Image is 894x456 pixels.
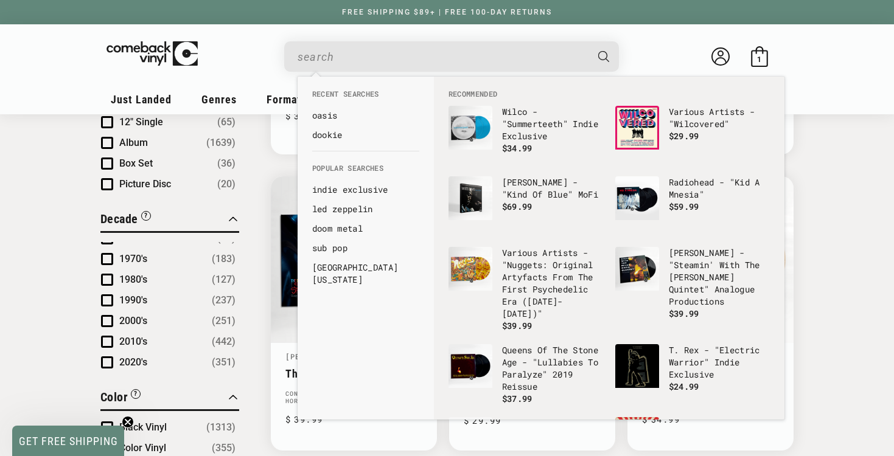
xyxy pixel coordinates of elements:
[119,253,147,264] span: 1970's
[669,247,770,308] p: [PERSON_NAME] - "Steamin' With The [PERSON_NAME] Quintet" Analogue Productions
[502,247,603,320] p: Various Artists - "Nuggets: Original Artyfacts From The First Psychedelic Era ([DATE]-[DATE])"
[615,344,770,402] a: T. Rex - "Electric Warrior" Indie Exclusive T. Rex - "Electric Warrior" Indie Exclusive $24.99
[312,129,419,141] a: dookie
[669,201,699,212] span: $59.99
[306,89,425,106] li: Recent Searches
[212,272,236,287] span: Number of products: (127)
[669,308,699,319] span: $39.99
[502,142,533,154] span: $34.99
[119,356,147,368] span: 2020's
[757,55,761,64] span: 1
[449,176,603,235] a: Miles Davis - "Kind Of Blue" MoFi [PERSON_NAME] - "Kind Of Blue" MoFi $69.99
[212,441,236,455] span: Number of products: (355)
[502,320,533,331] span: $39.99
[449,106,492,150] img: Wilco - "Summerteeth" Indie Exclusive
[669,106,770,130] p: Various Artists - "Wilcovered"
[434,77,784,420] div: Recommended
[312,223,419,235] a: doom metal
[306,180,425,199] li: default_suggestions: indie exclusive
[502,393,533,404] span: $37.99
[609,100,776,170] li: default_products: Various Artists - "Wilcovered"
[442,170,609,241] li: default_products: Miles Davis - "Kind Of Blue" MoFi
[122,416,134,428] button: Close teaser
[330,8,564,16] a: FREE SHIPPING $89+ | FREE 100-DAY RETURNS
[449,247,603,332] a: Various Artists - "Nuggets: Original Artyfacts From The First Psychedelic Era (1965-1968)" Variou...
[306,199,425,219] li: default_suggestions: led zeppelin
[119,157,153,169] span: Box Set
[267,93,307,106] span: Formats
[449,106,603,164] a: Wilco - "Summerteeth" Indie Exclusive Wilco - "Summerteeth" Indie Exclusive $34.99
[119,232,147,244] span: 1960's
[312,109,419,122] a: oasis
[502,176,603,201] p: [PERSON_NAME] - "Kind Of Blue" MoFi
[217,177,236,192] span: Number of products: (20)
[306,258,425,289] li: default_suggestions: hotel california
[12,426,124,456] div: GET FREE SHIPPINGClose teaser
[449,344,492,388] img: Queens Of The Stone Age - "Lullabies To Paralyze" 2019 Reissue
[298,151,434,295] div: Popular Searches
[119,116,163,128] span: 12" Single
[119,294,147,306] span: 1990's
[669,176,770,201] p: Radiohead - "Kid A Mnesia"
[212,252,236,266] span: Number of products: (183)
[212,334,236,349] span: Number of products: (442)
[306,106,425,125] li: recent_searches: oasis
[615,247,770,320] a: Miles Davis - "Steamin' With The Miles Davis Quintet" Analogue Productions [PERSON_NAME] - "Steam...
[306,163,425,180] li: Popular Searches
[312,203,419,215] a: led zeppelin
[111,93,172,106] span: Just Landed
[587,41,620,72] button: Search
[100,390,128,404] span: Color
[217,156,236,171] span: Number of products: (36)
[502,417,603,429] p: The Beatles - "1"
[119,137,148,148] span: Album
[615,106,770,164] a: Various Artists - "Wilcovered" Various Artists - "Wilcovered" $29.99
[306,125,425,145] li: recent_searches: dookie
[609,170,776,241] li: default_products: Radiohead - "Kid A Mnesia"
[306,238,425,258] li: default_suggestions: sub pop
[100,210,151,231] button: Filter by Decade
[502,201,533,212] span: $69.99
[119,274,147,285] span: 1980's
[442,100,609,170] li: default_products: Wilco - "Summerteeth" Indie Exclusive
[669,344,770,381] p: T. Rex - "Electric Warrior" Indie Exclusive
[285,367,422,380] a: The Death Of [PERSON_NAME] (Coup De Grâce)
[206,136,236,150] span: Number of products: (1639)
[217,115,236,130] span: Number of products: (65)
[615,106,659,150] img: Various Artists - "Wilcovered"
[312,261,419,286] a: [GEOGRAPHIC_DATA][US_STATE]
[615,176,659,220] img: Radiohead - "Kid A Mnesia"
[442,89,776,100] li: Recommended
[609,241,776,326] li: default_products: Miles Davis - "Steamin' With The Miles Davis Quintet" Analogue Productions
[502,344,603,393] p: Queens Of The Stone Age - "Lullabies To Paralyze" 2019 Reissue
[212,355,236,370] span: Number of products: (351)
[615,247,659,291] img: Miles Davis - "Steamin' With The Miles Davis Quintet" Analogue Productions
[306,219,425,238] li: default_suggestions: doom metal
[312,242,419,254] a: sub pop
[119,442,166,454] span: Color Vinyl
[119,421,167,433] span: Black Vinyl
[442,338,609,411] li: default_products: Queens Of The Stone Age - "Lullabies To Paralyze" 2019 Reissue
[298,44,586,69] input: When autocomplete results are available use up and down arrows to review and enter to select
[19,435,118,447] span: GET FREE SHIPPING
[449,247,492,291] img: Various Artists - "Nuggets: Original Artyfacts From The First Psychedelic Era (1965-1968)"
[449,176,492,220] img: Miles Davis - "Kind Of Blue" MoFi
[212,314,236,328] span: Number of products: (251)
[669,417,770,441] p: Incubus - "Light Grenades" Regular
[201,93,237,106] span: Genres
[609,338,776,409] li: default_products: T. Rex - "Electric Warrior" Indie Exclusive
[615,344,659,388] img: T. Rex - "Electric Warrior" Indie Exclusive
[312,184,419,196] a: indie exclusive
[100,212,138,226] span: Decade
[206,420,236,435] span: Number of products: (1313)
[449,344,603,405] a: Queens Of The Stone Age - "Lullabies To Paralyze" 2019 Reissue Queens Of The Stone Age - "Lullabi...
[615,176,770,235] a: Radiohead - "Kid A Mnesia" Radiohead - "Kid A Mnesia" $59.99
[100,388,141,409] button: Filter by Color
[442,241,609,338] li: default_products: Various Artists - "Nuggets: Original Artyfacts From The First Psychedelic Era (...
[284,41,619,72] div: Search
[119,315,147,326] span: 2000's
[285,351,351,361] a: [PERSON_NAME]
[212,293,236,308] span: Number of products: (237)
[298,77,434,151] div: Recent Searches
[669,130,699,142] span: $29.99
